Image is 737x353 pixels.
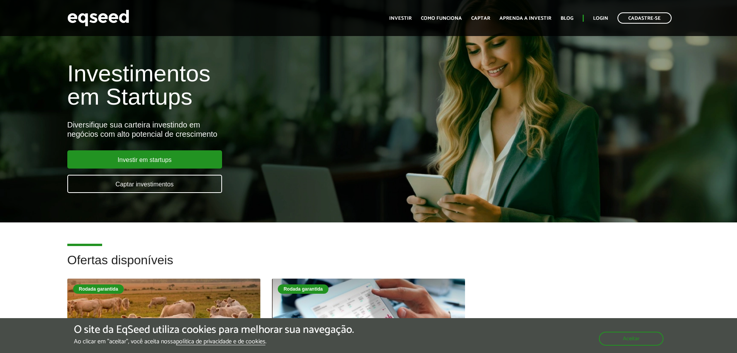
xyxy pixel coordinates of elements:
[278,284,328,294] div: Rodada garantida
[593,16,608,21] a: Login
[67,8,129,28] img: EqSeed
[74,324,354,336] h5: O site da EqSeed utiliza cookies para melhorar sua navegação.
[421,16,462,21] a: Como funciona
[67,175,222,193] a: Captar investimentos
[67,253,670,279] h2: Ofertas disponíveis
[499,16,551,21] a: Aprenda a investir
[599,332,663,346] button: Aceitar
[67,150,222,169] a: Investir em startups
[471,16,490,21] a: Captar
[74,338,354,345] p: Ao clicar em "aceitar", você aceita nossa .
[389,16,412,21] a: Investir
[67,62,424,108] h1: Investimentos em Startups
[176,339,265,345] a: política de privacidade e de cookies
[617,12,672,24] a: Cadastre-se
[67,120,424,139] div: Diversifique sua carteira investindo em negócios com alto potencial de crescimento
[73,284,124,294] div: Rodada garantida
[561,16,573,21] a: Blog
